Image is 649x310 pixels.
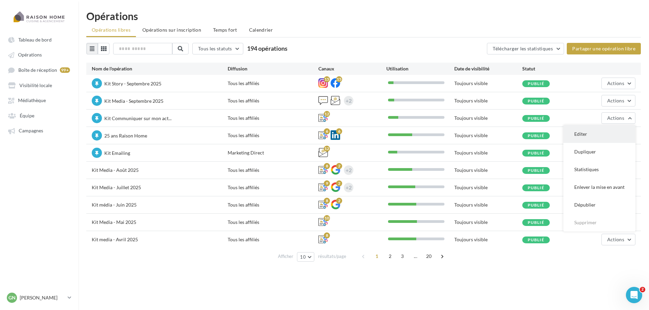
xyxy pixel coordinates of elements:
div: 2 [336,163,342,169]
a: Visibilité locale [4,79,74,91]
span: 194 opérations [247,45,287,52]
div: 6 [324,128,330,134]
span: Kit Media - Septembre 2025 [104,98,163,104]
span: 10 [300,254,306,260]
button: Actions [601,112,635,124]
div: Toujours visible [454,132,522,139]
a: Tableau de bord [4,33,74,46]
div: 15 [336,76,342,82]
button: Actions [601,78,635,89]
span: Gn [8,294,16,301]
div: Toujours visible [454,115,522,121]
span: Visibilité locale [19,82,52,88]
div: Toujours visible [454,219,522,226]
div: Statut [522,65,590,72]
div: Toujours visible [454,149,522,156]
div: 2 [336,198,342,204]
span: Opérations sur inscription [142,27,201,33]
span: Campagnes [19,128,43,134]
span: Publié [528,98,544,103]
span: Publié [528,237,544,242]
span: Temps fort [213,27,237,33]
span: 20 [423,251,435,262]
div: +2 [346,165,352,175]
div: 9 [324,180,330,186]
span: Actions [607,236,624,242]
div: Tous les affiliés [228,219,318,226]
div: Toujours visible [454,184,522,191]
span: résultats/page [318,253,346,260]
a: Opérations [4,48,74,61]
span: Kit Story - Septembre 2025 [104,81,161,86]
span: 25 ans Raison Home [104,133,147,138]
button: Actions [601,95,635,107]
span: Publié [528,116,544,121]
div: +2 [346,96,352,105]
div: Nom de l'opération [92,65,228,72]
div: Tous les affiliés [228,236,318,243]
div: Diffusion [228,65,318,72]
span: Actions [607,98,624,103]
button: Editer [563,125,635,143]
div: 8 [324,163,330,169]
span: Calendrier [249,27,273,33]
div: Opérations [86,11,641,21]
button: Dépublier [563,196,635,214]
div: Toujours visible [454,201,522,208]
button: 10 [297,252,314,262]
button: Partager une opération libre [567,43,641,54]
span: Kit Media - Mai 2025 [92,219,136,225]
span: Publié [528,81,544,86]
div: Tous les affiliés [228,132,318,139]
span: Kit Media - Août 2025 [92,167,139,173]
span: Publié [528,202,544,208]
span: ... [410,251,421,262]
button: Enlever la mise en avant [563,178,635,196]
button: Actions [601,234,635,245]
a: Campagnes [4,124,74,136]
span: Publié [528,150,544,156]
p: [PERSON_NAME] [20,294,65,301]
div: Tous les affiliés [228,184,318,191]
div: Utilisation [386,65,454,72]
iframe: Intercom live chat [626,287,642,303]
div: Date de visibilité [454,65,522,72]
div: Marketing Direct [228,149,318,156]
span: Kit Emailing [104,150,130,156]
span: Tableau de bord [18,37,52,43]
div: Toujours visible [454,97,522,104]
div: Tous les affiliés [228,80,318,87]
span: Opérations [18,52,42,58]
div: 15 [324,76,330,82]
span: Actions [607,115,624,121]
div: Toujours visible [454,236,522,243]
span: Publié [528,220,544,225]
button: Tous les statuts [192,43,243,54]
span: Kit media - Avril 2025 [92,236,138,242]
span: Kit Communiquer sur mon act... [104,115,172,121]
div: 8 [324,232,330,239]
div: 12 [324,111,330,117]
div: 12 [324,146,330,152]
span: Boîte de réception [18,67,57,73]
button: Dupliquer [563,143,635,161]
span: Afficher [278,253,293,260]
a: Équipe [4,109,74,121]
div: 8 [324,198,330,204]
div: 2 [336,180,342,186]
div: Tous les affiliés [228,201,318,208]
a: Gn [PERSON_NAME] [5,291,73,304]
span: Équipe [20,113,34,118]
div: 6 [336,128,342,134]
span: 1 [371,251,382,262]
button: Télécharger les statistiques [487,43,564,54]
span: Kit Media - Juillet 2025 [92,184,141,190]
div: 10 [324,215,330,221]
span: Actions [607,80,624,86]
span: 2 [640,287,645,292]
span: 2 [385,251,396,262]
div: 99+ [60,67,70,73]
span: Télécharger les statistiques [493,46,553,51]
div: Tous les affiliés [228,115,318,121]
div: Canaux [318,65,386,72]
